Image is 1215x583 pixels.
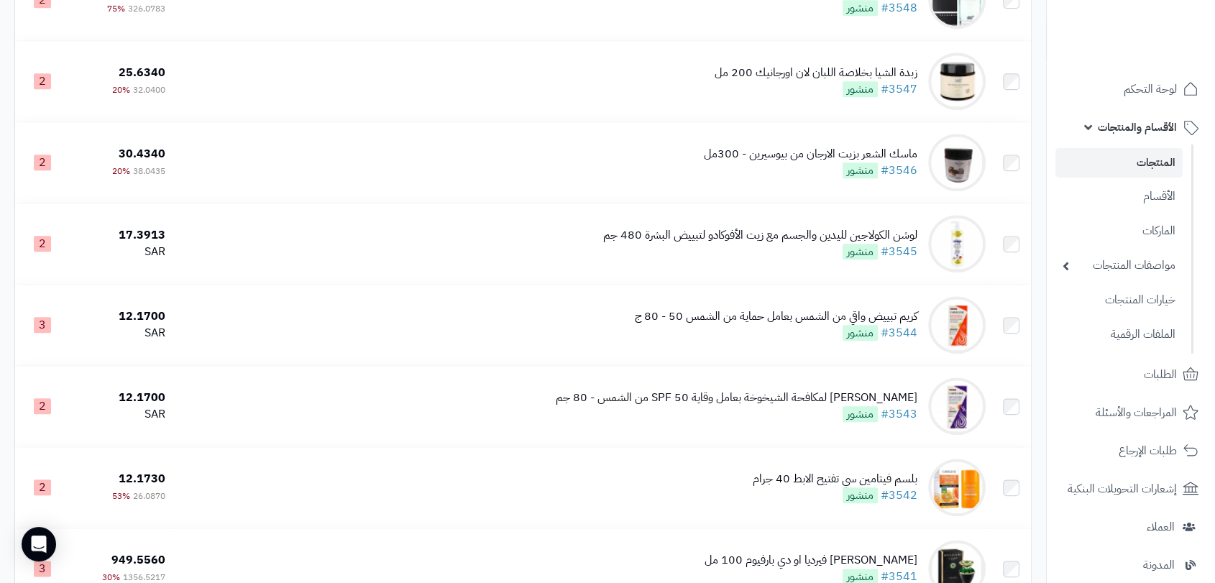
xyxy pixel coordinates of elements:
[34,73,51,89] span: 2
[119,145,165,162] span: 30.4340
[112,490,130,502] span: 53%
[75,406,165,423] div: SAR
[1055,148,1183,178] a: المنتجات
[75,325,165,341] div: SAR
[119,470,165,487] span: 12.1730
[133,83,165,96] span: 32.0400
[1143,555,1175,575] span: المدونة
[22,527,56,561] div: Open Intercom Messenger
[112,165,130,178] span: 20%
[928,215,986,272] img: لوشن الكولاجين لليدين والجسم مع زيت الأفوكادو لتبييض البشرة 480 جم
[556,390,917,406] div: [PERSON_NAME] لمكافحة الشيخوخة بعامل وقاية 50 SPF من الشمس - 80 جم
[1055,548,1206,582] a: المدونة
[843,81,878,97] span: منشور
[1144,364,1177,385] span: الطلبات
[928,296,986,354] img: كريم تبييض واقي من الشمس بعامل حماية من الشمس 50 - 80 ج
[133,490,165,502] span: 26.0870
[1055,319,1183,350] a: الملفات الرقمية
[75,244,165,260] div: SAR
[1098,117,1177,137] span: الأقسام والمنتجات
[1055,181,1183,212] a: الأقسام
[1055,250,1183,281] a: مواصفات المنتجات
[704,146,917,162] div: ماسك الشعر بزيت الارجان من بيوسيرين - 300مل
[881,324,917,341] a: #3544
[843,406,878,422] span: منشور
[1096,403,1177,423] span: المراجعات والأسئلة
[1055,433,1206,468] a: طلبات الإرجاع
[928,52,986,110] img: زبدة الشيا بخلاصة اللبان لان اورجانيك 200 مل
[34,561,51,577] span: 3
[1147,517,1175,537] span: العملاء
[1055,72,1206,106] a: لوحة التحكم
[843,325,878,341] span: منشور
[133,165,165,178] span: 38.0435
[1055,510,1206,544] a: العملاء
[843,162,878,178] span: منشور
[1124,79,1177,99] span: لوحة التحكم
[881,405,917,423] a: #3543
[1055,357,1206,392] a: الطلبات
[34,398,51,414] span: 2
[112,83,130,96] span: 20%
[928,377,986,435] img: كيرلاين لوشن لمكافحة الشيخوخة بعامل وقاية 50 SPF من الشمس - 80 جم
[753,471,917,487] div: بلسم فيتامين سي تفتيح الابط 40 جرام
[635,308,917,325] div: كريم تبييض واقي من الشمس بعامل حماية من الشمس 50 - 80 ج
[128,2,165,15] span: 326.0783
[881,81,917,98] a: #3547
[1119,441,1177,461] span: طلبات الإرجاع
[1117,38,1201,68] img: logo-2.png
[34,155,51,170] span: 2
[75,227,165,244] div: 17.3913
[34,236,51,252] span: 2
[107,2,125,15] span: 75%
[34,317,51,333] span: 3
[843,244,878,260] span: منشور
[603,227,917,244] div: لوشن الكولاجين لليدين والجسم مع زيت الأفوكادو لتبييض البشرة 480 جم
[1055,216,1183,247] a: الماركات
[928,134,986,191] img: ماسك الشعر بزيت الارجان من بيوسيرين - 300مل
[843,487,878,503] span: منشور
[1055,395,1206,430] a: المراجعات والأسئلة
[928,459,986,516] img: بلسم فيتامين سي تفتيح الابط 40 جرام
[705,552,917,569] div: [PERSON_NAME] فيرديا او دي بارفيوم 100 مل
[111,551,165,569] span: 949.5560
[881,243,917,260] a: #3545
[1068,479,1177,499] span: إشعارات التحويلات البنكية
[881,487,917,504] a: #3542
[75,308,165,325] div: 12.1700
[881,162,917,179] a: #3546
[119,64,165,81] span: 25.6340
[1055,472,1206,506] a: إشعارات التحويلات البنكية
[715,65,917,81] div: زبدة الشيا بخلاصة اللبان لان اورجانيك 200 مل
[1055,285,1183,316] a: خيارات المنتجات
[75,390,165,406] div: 12.1700
[34,479,51,495] span: 2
